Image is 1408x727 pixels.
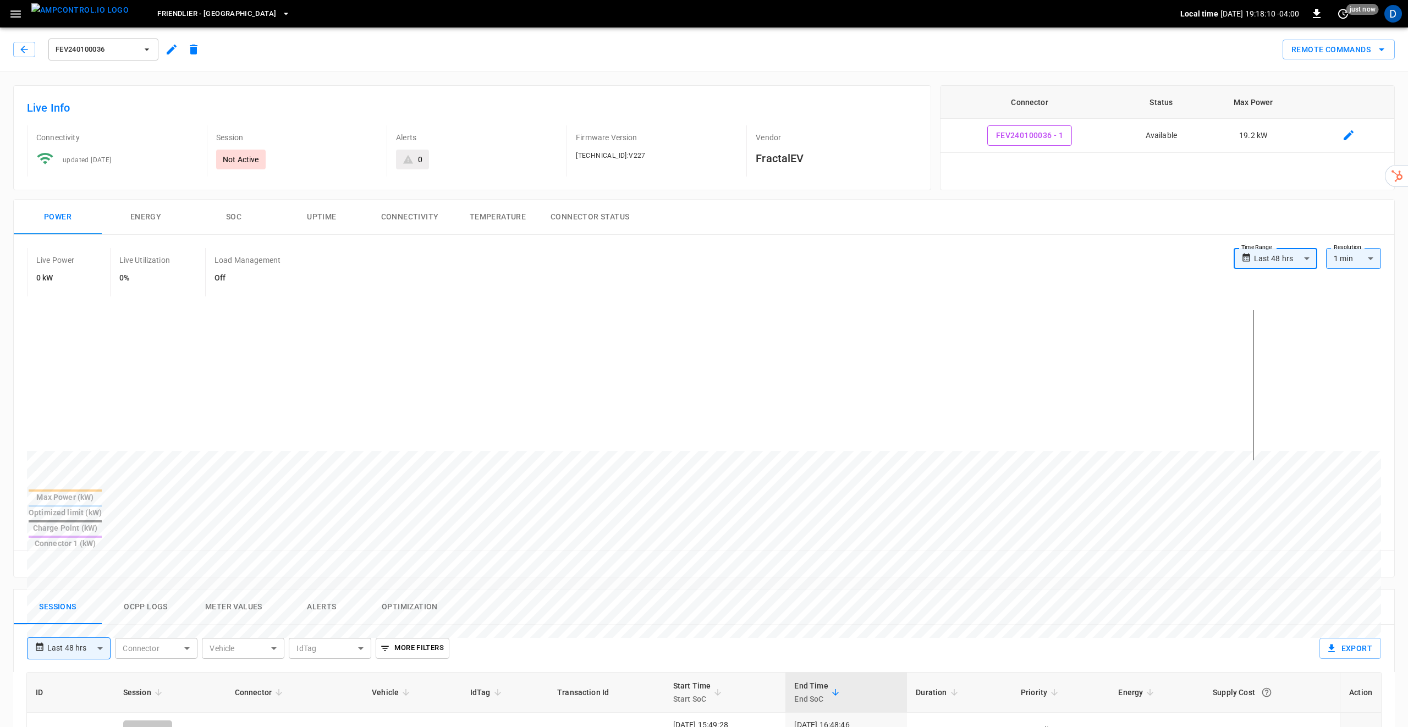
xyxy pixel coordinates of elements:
span: [TECHNICAL_ID]:V227 [576,152,646,159]
th: ID [27,673,114,713]
p: Vendor [756,132,917,143]
img: ampcontrol.io logo [31,3,129,17]
span: IdTag [470,686,505,699]
button: set refresh interval [1334,5,1352,23]
h6: Off [215,272,280,284]
span: FEV240100036 [56,43,137,56]
div: Last 48 hrs [1254,248,1317,269]
th: Transaction Id [548,673,664,713]
h6: FractalEV [756,150,917,167]
button: FEV240100036 [48,38,158,60]
table: connector table [941,86,1394,153]
button: Uptime [278,200,366,235]
div: End Time [794,679,828,706]
p: Start SoC [673,692,711,706]
h6: 0% [119,272,170,284]
button: Meter Values [190,590,278,625]
button: The cost of your charging session based on your supply rates [1257,682,1277,702]
div: 1 min [1326,248,1381,269]
button: Sessions [14,590,102,625]
button: Connectivity [366,200,454,235]
p: Local time [1180,8,1218,19]
span: Duration [916,686,961,699]
p: End SoC [794,692,828,706]
div: profile-icon [1384,5,1402,23]
span: Friendlier - [GEOGRAPHIC_DATA] [157,8,276,20]
button: Friendlier - [GEOGRAPHIC_DATA] [153,3,295,25]
div: 0 [418,154,422,165]
div: remote commands options [1283,40,1395,60]
p: Connectivity [36,132,198,143]
td: Available [1119,119,1204,153]
span: Connector [235,686,286,699]
label: Resolution [1334,243,1361,252]
td: 19.2 kW [1204,119,1302,153]
button: Power [14,200,102,235]
button: FEV240100036 - 1 [987,125,1072,146]
span: updated [DATE] [63,156,112,164]
div: Start Time [673,679,711,706]
p: Load Management [215,255,280,266]
p: Live Utilization [119,255,170,266]
p: Not Active [223,154,259,165]
span: Start TimeStart SoC [673,679,725,706]
p: [DATE] 19:18:10 -04:00 [1220,8,1299,19]
th: Status [1119,86,1204,119]
button: Energy [102,200,190,235]
button: Remote Commands [1283,40,1395,60]
button: Ocpp logs [102,590,190,625]
button: Export [1319,638,1381,659]
p: Alerts [396,132,558,143]
th: Action [1340,673,1381,713]
span: Energy [1118,686,1157,699]
span: Vehicle [372,686,413,699]
p: Session [216,132,378,143]
h6: 0 kW [36,272,75,284]
p: Firmware Version [576,132,738,143]
button: Optimization [366,590,454,625]
div: Supply Cost [1213,682,1331,702]
h6: Live Info [27,99,917,117]
label: Time Range [1241,243,1272,252]
th: Connector [941,86,1119,119]
button: SOC [190,200,278,235]
button: Temperature [454,200,542,235]
button: More Filters [376,638,449,659]
button: Connector Status [542,200,638,235]
span: just now [1346,4,1379,15]
p: Live Power [36,255,75,266]
div: Last 48 hrs [47,638,111,659]
span: End TimeEnd SoC [794,679,842,706]
th: Max Power [1204,86,1302,119]
span: Priority [1021,686,1061,699]
span: Session [123,686,166,699]
button: Alerts [278,590,366,625]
